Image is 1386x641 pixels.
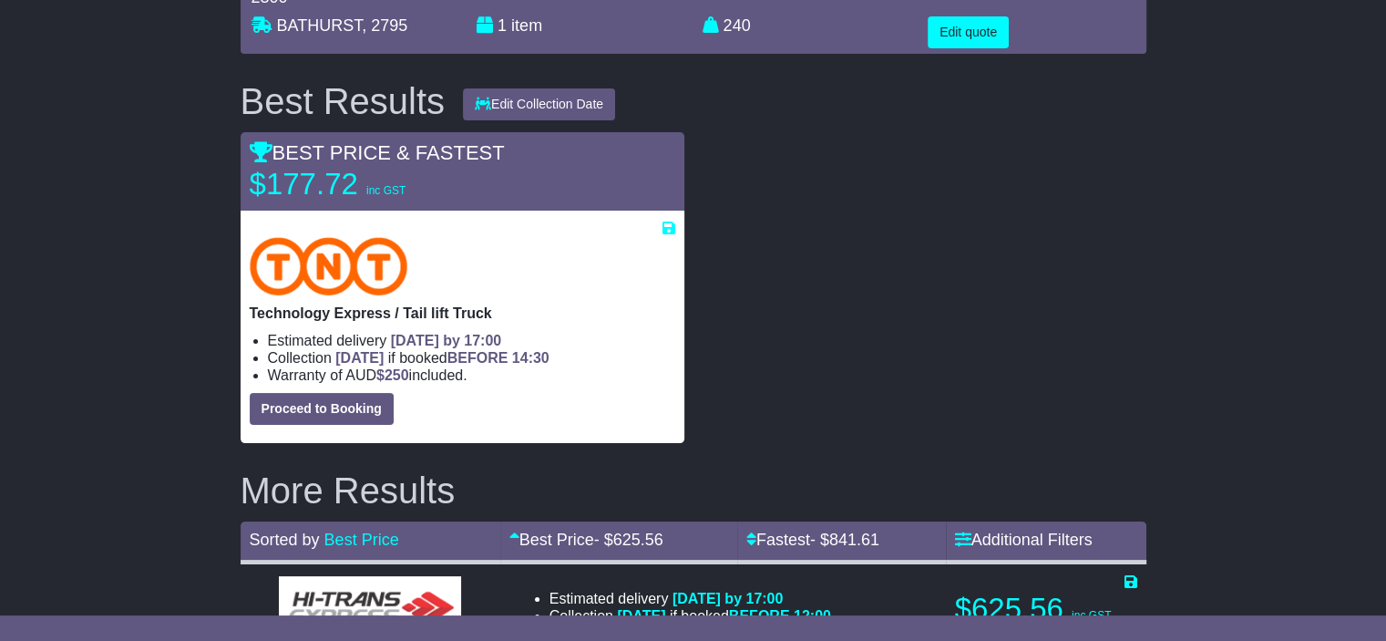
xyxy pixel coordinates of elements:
[447,350,508,366] span: BEFORE
[613,531,663,549] span: 625.56
[385,367,409,383] span: 250
[268,349,675,367] li: Collection
[250,237,408,295] img: TNT Domestic: Technology Express / Tail lift Truck
[1072,609,1111,622] span: inc GST
[250,393,394,425] button: Proceed to Booking
[810,531,879,549] span: - $
[794,608,831,624] span: 12:00
[746,531,879,549] a: Fastest- $841.61
[335,350,384,366] span: [DATE]
[268,367,675,384] li: Warranty of AUD included.
[250,166,477,202] p: $177.72
[729,608,790,624] span: BEFORE
[391,333,502,348] span: [DATE] by 17:00
[512,350,549,366] span: 14:30
[250,141,505,164] span: BEST PRICE & FASTEST
[955,591,1137,627] p: $625.56
[724,16,751,35] span: 240
[376,367,409,383] span: $
[231,81,455,121] div: Best Results
[511,16,542,35] span: item
[362,16,407,35] span: , 2795
[250,305,675,322] p: Technology Express / Tail lift Truck
[277,16,363,35] span: BATHURST
[672,591,784,606] span: [DATE] by 17:00
[594,531,663,549] span: - $
[509,531,663,549] a: Best Price- $625.56
[549,607,831,625] li: Collection
[335,350,549,366] span: if booked
[955,531,1093,549] a: Additional Filters
[928,16,1009,48] button: Edit quote
[241,470,1146,511] h2: More Results
[463,88,615,120] button: Edit Collection Date
[366,184,406,197] span: inc GST
[279,576,461,630] img: HiTrans: General Service
[549,590,831,607] li: Estimated delivery
[250,531,320,549] span: Sorted by
[617,608,830,624] span: if booked
[324,531,399,549] a: Best Price
[617,608,665,624] span: [DATE]
[829,531,879,549] span: 841.61
[498,16,507,35] span: 1
[268,332,675,349] li: Estimated delivery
